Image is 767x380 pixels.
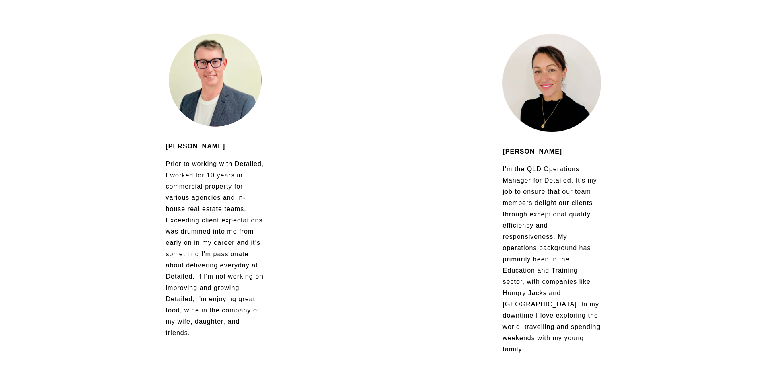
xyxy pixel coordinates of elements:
img: Renee Furfaro [502,33,601,133]
p: Prior to working with Detailed, I worked for 10 years in commercial property for various agencies... [166,158,265,339]
p: I'm the QLD Operations Manager for Detailed. It’s my job to ensure that our team members delight ... [502,164,601,355]
strong: [PERSON_NAME] [166,143,225,150]
strong: [PERSON_NAME] [502,148,562,155]
img: Brendan Nugent [169,33,262,127]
